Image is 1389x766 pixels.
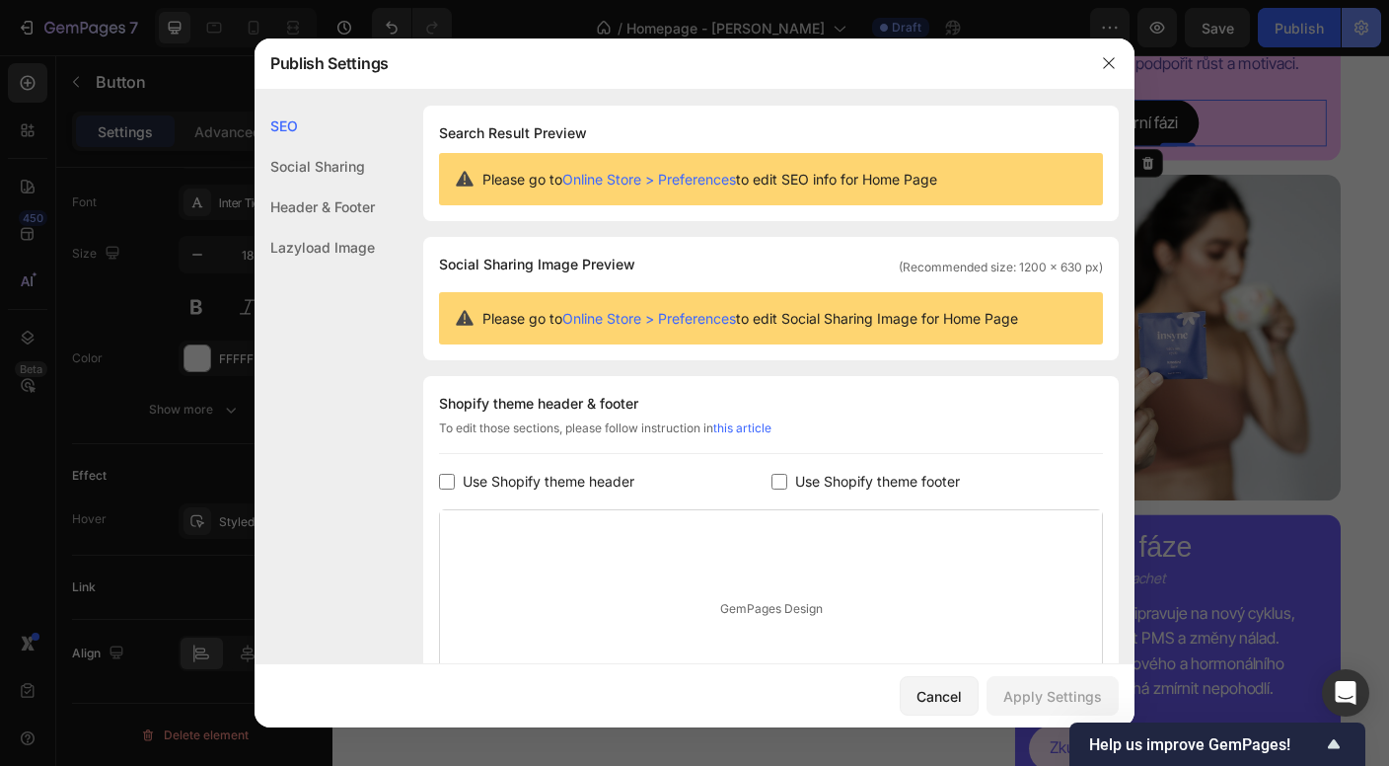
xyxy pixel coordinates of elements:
[439,253,635,276] span: Social Sharing Image Preview
[399,468,732,509] h2: Ovulační Fáze
[57,223,302,365] p: Každá fáze vašeho cyklu má jiné potřeby. U InSync je každý sáček navržen tak, aby odpovídal vaší ...
[803,61,946,90] p: Zkus folikulární fázi
[781,611,1111,725] p: Tvoje tělo se připravuje na nový cyklus, může se objevit PMS a změny nálad. Vyrovnání nervového a...
[255,146,375,187] div: Social Sharing
[399,660,580,713] button: <p>Zkus ovulační fázi</p>
[916,686,962,707] div: Cancel
[804,112,848,129] div: Button
[439,392,1103,416] div: Shopify theme header & footer
[383,71,748,436] img: IMG_4226-Edit_1b831722-222f-4b0e-ae09-6cfb6e54e6c1.jpg
[899,259,1103,276] span: (Recommended size: 1200 x 630 px)
[900,676,979,716] button: Cancel
[482,169,937,190] span: Please go to to edit SEO info for Home Page
[764,133,1129,498] img: IMG_4060-Edit_4c5cee2c-336f-4bcb-a443-3ea1ad2f6666.jpg
[482,308,1018,329] span: Please go to to edit Social Sharing Image for Home Page
[401,512,511,538] p: 1 kapsle v sáčku
[255,106,375,146] div: SEO
[779,530,1113,572] h2: Luteální fáze
[713,421,771,435] a: this article
[463,470,634,494] span: Use Shopify theme header
[795,470,960,494] span: Use Shopify theme footer
[562,171,736,188] a: Online Store > Preferences
[562,310,736,327] a: Online Store > Preferences
[1322,669,1369,717] div: Open Intercom Messenger
[255,187,375,227] div: Header & Footer
[439,121,1103,145] h1: Search Result Preview
[401,549,730,634] p: Hormony vrcholí, stoupá [MEDICAL_DATA] a zvyšuje se libido. Je to ideální čas na podporu jater a ...
[255,38,1083,89] div: Publish Settings
[1003,686,1102,707] div: Apply Settings
[255,227,375,268] div: Lazyload Image
[422,672,556,701] p: Zkus ovulační fázi
[439,420,1103,454] div: To edit those sections, please follow instruction in
[1089,732,1346,756] button: Show survey - Help us improve GemPages!
[781,574,932,599] p: 5 capsules per sachet
[987,676,1119,716] button: Apply Settings
[55,32,304,209] h2: Podpora na míru Tvému tělu
[440,510,1102,709] div: GemPages Design
[1089,735,1322,754] span: Help us improve GemPages!
[779,49,970,102] button: <p>Zkus folikulární fázi</p>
